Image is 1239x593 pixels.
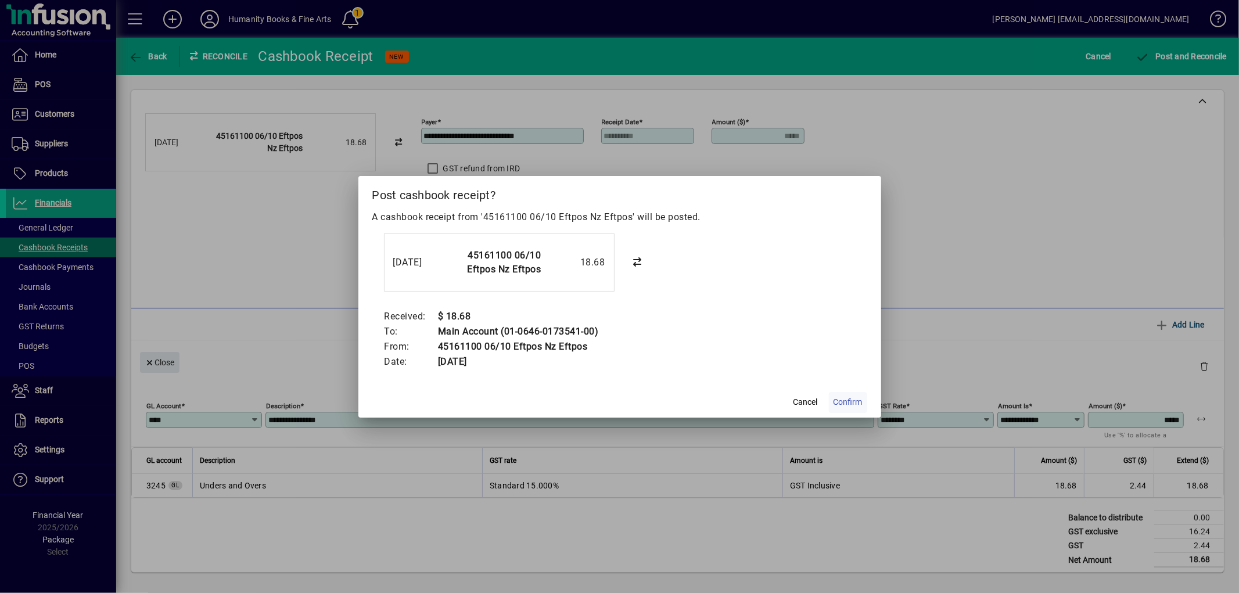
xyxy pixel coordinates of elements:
[358,176,881,210] h2: Post cashbook receipt?
[834,396,863,408] span: Confirm
[393,256,440,269] div: [DATE]
[384,354,438,369] td: Date:
[384,324,438,339] td: To:
[829,392,867,413] button: Confirm
[437,309,599,324] td: $ 18.68
[547,256,605,269] div: 18.68
[787,392,824,413] button: Cancel
[468,250,541,275] strong: 45161100 06/10 Eftpos Nz Eftpos
[372,210,867,224] p: A cashbook receipt from '45161100 06/10 Eftpos Nz Eftpos' will be posted.
[384,309,438,324] td: Received:
[437,354,599,369] td: [DATE]
[437,324,599,339] td: Main Account (01-0646-0173541-00)
[437,339,599,354] td: 45161100 06/10 Eftpos Nz Eftpos
[793,396,818,408] span: Cancel
[384,339,438,354] td: From:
